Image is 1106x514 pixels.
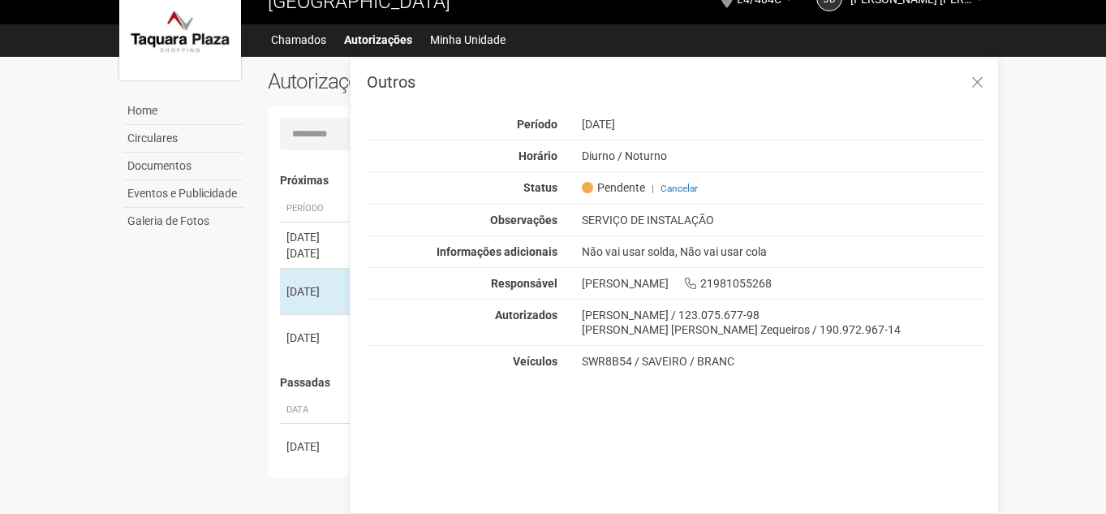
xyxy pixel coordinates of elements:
[271,28,326,51] a: Chamados
[570,117,999,132] div: [DATE]
[280,397,353,424] th: Data
[582,308,987,322] div: [PERSON_NAME] / 123.075.677-98
[367,74,986,90] h3: Outros
[123,125,243,153] a: Circulares
[491,277,557,290] strong: Responsável
[123,97,243,125] a: Home
[280,377,975,389] h4: Passadas
[570,213,999,227] div: SERVIÇO DE INSTALAÇÃO
[495,309,557,322] strong: Autorizados
[570,244,999,259] div: Não vai usar solda, Não vai usar cola
[286,283,346,300] div: [DATE]
[437,245,557,258] strong: Informações adicionais
[661,183,698,194] a: Cancelar
[123,153,243,180] a: Documentos
[344,28,412,51] a: Autorizações
[490,214,557,227] strong: Observações
[280,196,353,222] th: Período
[517,118,557,131] strong: Período
[286,229,346,245] div: [DATE]
[123,180,243,208] a: Eventos e Publicidade
[582,322,987,337] div: [PERSON_NAME] [PERSON_NAME] Zequeiros / 190.972.967-14
[513,355,557,368] strong: Veículos
[280,175,975,187] h4: Próximas
[268,69,615,93] h2: Autorizações
[123,208,243,235] a: Galeria de Fotos
[570,276,999,291] div: [PERSON_NAME] 21981055268
[519,149,557,162] strong: Horário
[523,181,557,194] strong: Status
[652,183,654,194] span: |
[582,354,987,369] div: SWR8B54 / SAVEIRO / BRANC
[582,180,645,195] span: Pendente
[286,330,346,346] div: [DATE]
[286,438,346,455] div: [DATE]
[286,245,346,261] div: [DATE]
[570,149,999,163] div: Diurno / Noturno
[430,28,506,51] a: Minha Unidade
